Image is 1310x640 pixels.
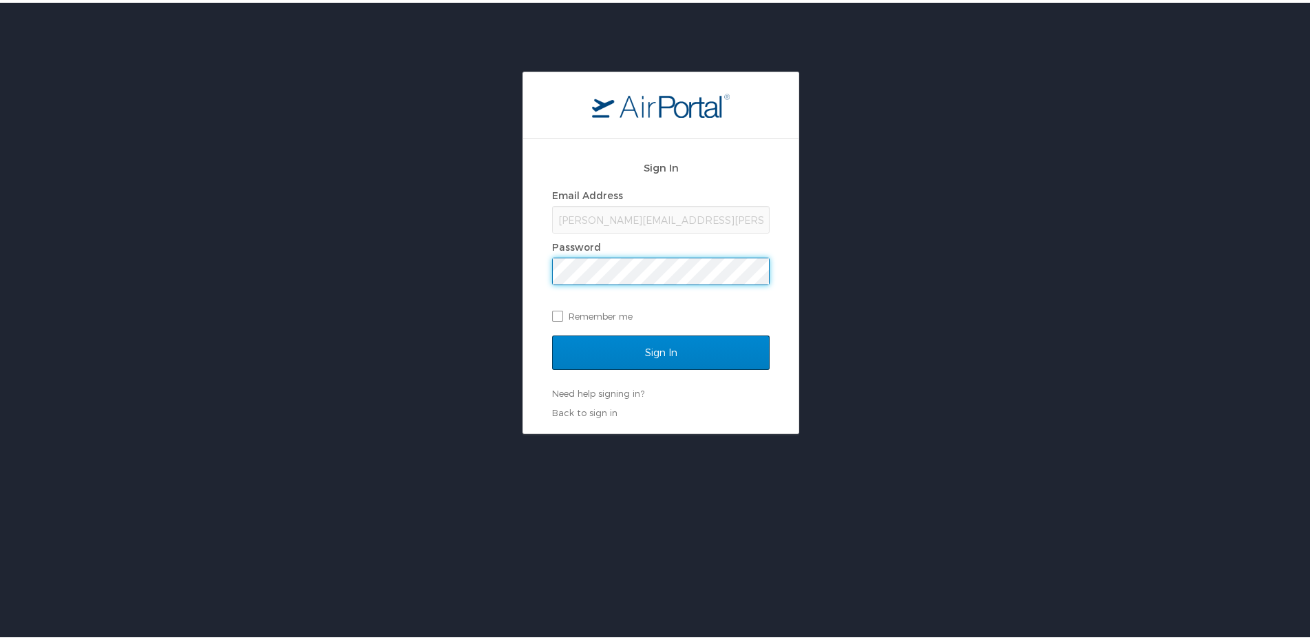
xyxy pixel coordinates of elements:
label: Password [552,238,601,250]
label: Email Address [552,187,623,198]
input: Sign In [552,333,770,367]
h2: Sign In [552,157,770,173]
a: Need help signing in? [552,385,644,396]
a: Back to sign in [552,404,617,415]
label: Remember me [552,303,770,324]
img: logo [592,90,730,115]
